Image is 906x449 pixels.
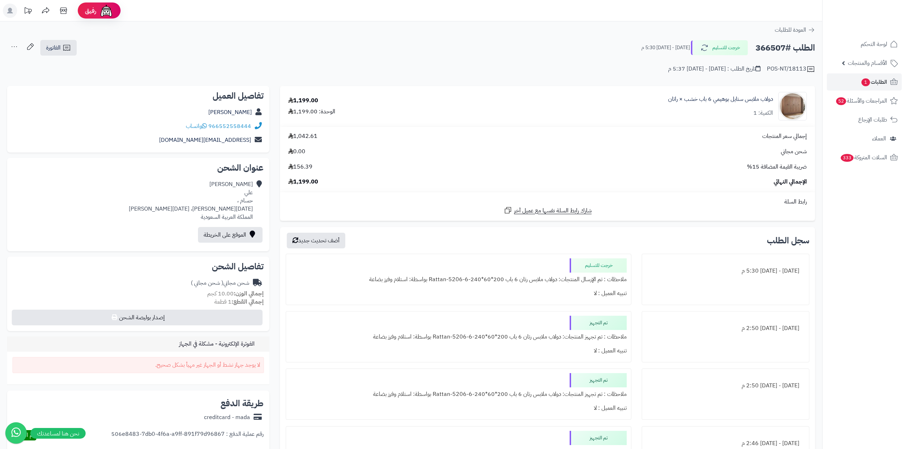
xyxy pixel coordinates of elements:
[668,95,773,103] a: دولاب ملابس ستايل بوهيمي 6 باب خشب × راتان
[841,154,854,162] span: 333
[191,279,249,287] div: شحن مجاني
[290,344,627,358] div: تنبيه العميل : لا
[570,258,627,273] div: خرجت للتسليم
[835,96,887,106] span: المراجعات والأسئلة
[40,40,77,56] a: الفاتورة
[747,163,807,171] span: ضريبة القيمة المضافة 15%
[288,108,335,116] div: الوحدة: 1,199.00
[283,198,812,206] div: رابط السلة
[827,73,902,91] a: الطلبات1
[840,153,887,162] span: السلات المتروكة
[646,379,805,393] div: [DATE] - [DATE] 2:50 م
[290,273,627,287] div: ملاحظات : تم الإرسال المنتجات: دولاب ملابس رتان 6 باب 200*60*240-Rattan-5206-6 بواسطة: استلام وفر...
[290,401,627,415] div: تنبيه العميل : لا
[46,43,61,52] span: الفاتورة
[848,58,887,68] span: الأقسام والمنتجات
[827,36,902,53] a: لوحة التحكم
[755,41,815,55] h2: الطلب #366507
[827,92,902,109] a: المراجعات والأسئلة52
[198,227,263,243] a: الموقع على الخريطة
[504,206,592,215] a: شارك رابط السلة نفسها مع عميل آخر
[287,233,345,248] button: أضف تحديث جديد
[775,26,815,34] a: العودة للطلبات
[861,39,887,49] span: لوحة التحكم
[13,262,264,271] h2: تفاصيل الشحن
[13,92,264,100] h2: تفاصيل العميل
[99,4,113,18] img: ai-face.png
[775,26,806,34] span: العودة للطلبات
[214,298,264,306] small: 1 قطعة
[288,132,317,140] span: 1,042.61
[159,136,251,144] a: [EMAIL_ADDRESS][DOMAIN_NAME]
[288,148,305,156] span: 0.00
[570,373,627,387] div: تم التجهيز
[858,115,887,125] span: طلبات الإرجاع
[827,111,902,128] a: طلبات الإرجاع
[179,341,264,347] h3: الفوترة الإلكترونية - مشكلة في الجهاز
[646,321,805,335] div: [DATE] - [DATE] 2:50 م
[191,279,223,287] span: ( شحن مجاني )
[111,430,264,440] div: رقم عملية الدفع : 506e8483-7db0-4f6a-a9ff-891f79d96867
[641,44,690,51] small: [DATE] - [DATE] 5:30 م
[762,132,807,140] span: إجمالي سعر المنتجات
[231,298,264,306] strong: إجمالي القطع:
[861,78,870,86] span: 1
[781,148,807,156] span: شحن مجاني
[779,92,806,120] img: 1749982072-1-90x90.jpg
[220,399,264,408] h2: طريقة الدفع
[207,289,264,298] small: 10.00 كجم
[12,310,263,325] button: إصدار بوليصة الشحن
[208,108,252,117] a: [PERSON_NAME]
[691,40,748,55] button: خرجت للتسليم
[19,4,37,20] a: تحديثات المنصة
[234,289,264,298] strong: إجمالي الوزن:
[514,207,592,215] span: شارك رابط السلة نفسها مع عميل آخر
[208,122,251,130] a: 966552558444
[857,20,899,35] img: logo-2.png
[861,77,887,87] span: الطلبات
[668,65,760,73] div: تاريخ الطلب : [DATE] - [DATE] 5:37 م
[204,413,250,422] div: creditcard - mada
[827,130,902,147] a: العملاء
[290,330,627,344] div: ملاحظات : تم تجهيز المنتجات: دولاب ملابس رتان 6 باب 200*60*240-Rattan-5206-6 بواسطة: استلام وفرز ...
[774,178,807,186] span: الإجمالي النهائي
[872,134,886,144] span: العملاء
[836,97,846,105] span: 52
[129,180,253,221] div: [PERSON_NAME] علي حسام ، [DATE][PERSON_NAME]، [DATE][PERSON_NAME] المملكة العربية السعودية
[646,264,805,278] div: [DATE] - [DATE] 5:30 م
[290,387,627,401] div: ملاحظات : تم تجهيز المنتجات: دولاب ملابس رتان 6 باب 200*60*240-Rattan-5206-6 بواسطة: استلام وفرز ...
[290,287,627,300] div: تنبيه العميل : لا
[288,178,318,186] span: 1,199.00
[753,109,773,117] div: الكمية: 1
[827,149,902,166] a: السلات المتروكة333
[570,316,627,330] div: تم التجهيز
[570,431,627,445] div: تم التجهيز
[288,97,318,105] div: 1,199.00
[767,65,815,73] div: POS-NT/18113
[85,6,96,15] span: رفيق
[13,164,264,172] h2: عنوان الشحن
[767,236,809,245] h3: سجل الطلب
[186,122,207,130] a: واتساب
[12,357,264,373] div: لا يوجد جهاز نشط أو الجهاز غير مهيأ بشكل صحيح.
[288,163,312,171] span: 156.39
